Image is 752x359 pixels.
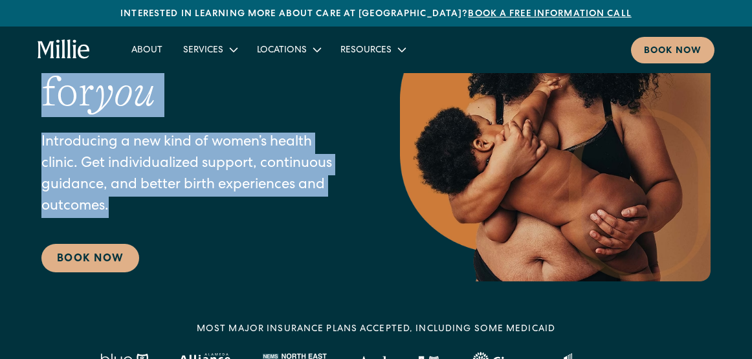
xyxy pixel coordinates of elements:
[197,323,555,336] div: MOST MAJOR INSURANCE PLANS ACCEPTED, INCLUDING some MEDICAID
[94,69,155,115] em: you
[257,44,307,58] div: Locations
[468,10,631,19] a: Book a free information call
[41,244,139,272] a: Book Now
[631,37,714,63] a: Book now
[340,44,392,58] div: Resources
[644,45,702,58] div: Book now
[247,39,330,60] div: Locations
[121,39,173,60] a: About
[41,133,348,218] p: Introducing a new kind of women’s health clinic. Get individualized support, continuous guidance,...
[38,39,90,60] a: home
[183,44,223,58] div: Services
[330,39,415,60] div: Resources
[173,39,247,60] div: Services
